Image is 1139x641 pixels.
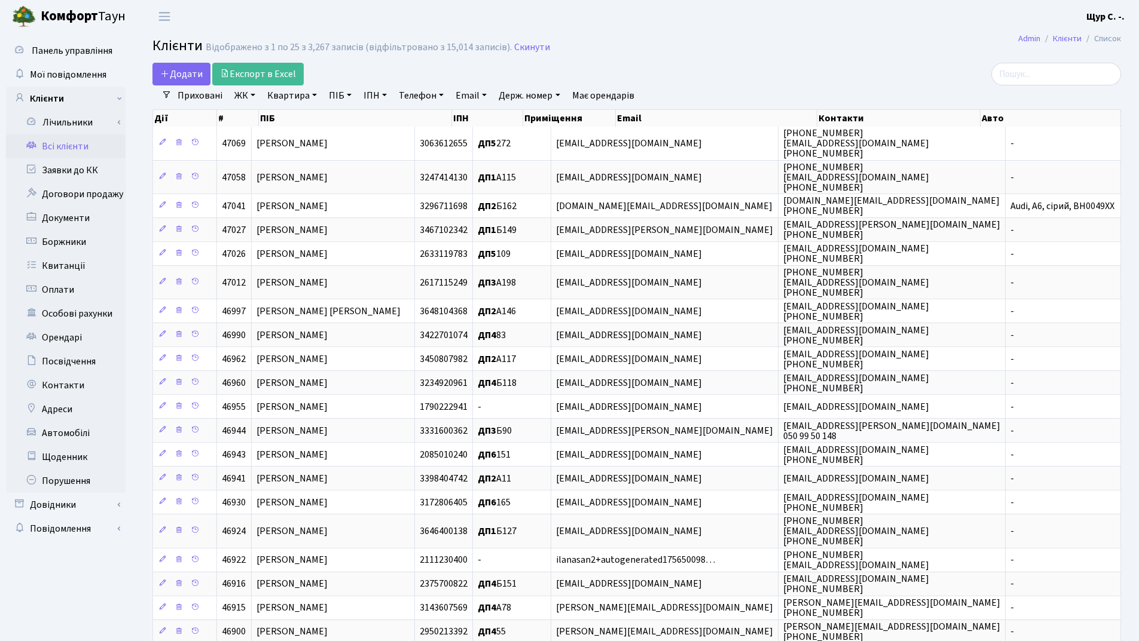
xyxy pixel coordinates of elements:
[556,578,702,591] span: [EMAIL_ADDRESS][DOMAIN_NAME]
[152,35,203,56] span: Клієнти
[420,247,468,260] span: 2633119783
[152,63,210,85] a: Додати
[222,554,246,567] span: 46922
[222,223,246,237] span: 47027
[478,448,511,461] span: 151
[991,63,1121,85] input: Пошук...
[262,85,322,106] a: Квартира
[1010,171,1014,184] span: -
[222,472,246,485] span: 46941
[783,266,929,299] span: [PHONE_NUMBER] [EMAIL_ADDRESS][DOMAIN_NAME] [PHONE_NUMBER]
[6,278,126,302] a: Оплати
[523,110,616,127] th: Приміщення
[6,421,126,445] a: Автомобілі
[478,247,511,260] span: 109
[478,400,481,413] span: -
[478,276,516,289] span: А198
[478,448,496,461] b: ДП6
[359,85,392,106] a: ІПН
[1010,247,1014,260] span: -
[420,578,468,591] span: 2375700822
[30,68,106,81] span: Мої повідомлення
[6,445,126,469] a: Щоденник
[478,496,511,509] span: 165
[230,85,260,106] a: ЖК
[256,200,328,213] span: [PERSON_NAME]
[256,525,328,538] span: [PERSON_NAME]
[783,548,929,572] span: [PHONE_NUMBER] [EMAIL_ADDRESS][DOMAIN_NAME]
[556,247,702,260] span: [EMAIL_ADDRESS][DOMAIN_NAME]
[451,85,491,106] a: Email
[153,110,217,127] th: Дії
[173,85,227,106] a: Приховані
[1010,472,1014,485] span: -
[556,554,715,567] span: ilanasan2+autogenerated175650098…
[1010,448,1014,461] span: -
[783,514,929,548] span: [PHONE_NUMBER] [EMAIL_ADDRESS][DOMAIN_NAME] [PHONE_NUMBER]
[1010,554,1014,567] span: -
[1010,424,1014,437] span: -
[616,110,817,127] th: Email
[783,242,929,265] span: [EMAIL_ADDRESS][DOMAIN_NAME] [PHONE_NUMBER]
[478,554,481,567] span: -
[1010,305,1014,318] span: -
[783,194,1000,217] span: [DOMAIN_NAME][EMAIL_ADDRESS][DOMAIN_NAME] [PHONE_NUMBER]
[478,137,511,150] span: 272
[256,352,328,366] span: [PERSON_NAME]
[556,305,702,318] span: [EMAIL_ADDRESS][DOMAIN_NAME]
[514,42,550,53] a: Скинути
[556,200,772,213] span: [DOMAIN_NAME][EMAIL_ADDRESS][DOMAIN_NAME]
[556,352,702,366] span: [EMAIL_ADDRESS][DOMAIN_NAME]
[6,397,126,421] a: Адреси
[478,525,517,538] span: Б127
[222,578,246,591] span: 46916
[6,182,126,206] a: Договори продажу
[783,372,929,395] span: [EMAIL_ADDRESS][DOMAIN_NAME] [PHONE_NUMBER]
[478,329,496,342] b: ДП4
[556,424,773,437] span: [EMAIL_ADDRESS][PERSON_NAME][DOMAIN_NAME]
[420,305,468,318] span: 3648104368
[783,161,929,194] span: [PHONE_NUMBER] [EMAIL_ADDRESS][DOMAIN_NAME] [PHONE_NUMBER]
[420,171,468,184] span: 3247414130
[222,247,246,260] span: 47026
[1010,276,1014,289] span: -
[783,472,929,485] span: [EMAIL_ADDRESS][DOMAIN_NAME]
[222,424,246,437] span: 46944
[783,596,1000,619] span: [PERSON_NAME][EMAIL_ADDRESS][DOMAIN_NAME] [PHONE_NUMBER]
[556,602,773,615] span: [PERSON_NAME][EMAIL_ADDRESS][DOMAIN_NAME]
[41,7,98,26] b: Комфорт
[1010,223,1014,237] span: -
[1018,32,1040,45] a: Admin
[478,276,496,289] b: ДП3
[478,602,496,615] b: ДП4
[478,329,506,342] span: 83
[420,376,468,389] span: 3234920961
[817,110,981,127] th: Контакти
[420,276,468,289] span: 2617115249
[1086,10,1125,23] b: Щур С. -.
[1010,376,1014,389] span: -
[222,496,246,509] span: 46930
[256,554,328,567] span: [PERSON_NAME]
[222,329,246,342] span: 46990
[420,200,468,213] span: 3296711698
[420,525,468,538] span: 3646400138
[256,602,328,615] span: [PERSON_NAME]
[478,223,496,237] b: ДП1
[256,424,328,437] span: [PERSON_NAME]
[556,171,702,184] span: [EMAIL_ADDRESS][DOMAIN_NAME]
[222,171,246,184] span: 47058
[783,419,1000,443] span: [EMAIL_ADDRESS][PERSON_NAME][DOMAIN_NAME] 050 99 50 148
[1010,496,1014,509] span: -
[478,424,496,437] b: ДП3
[212,63,304,85] a: Експорт в Excel
[478,200,496,213] b: ДП2
[256,625,328,639] span: [PERSON_NAME]
[6,134,126,158] a: Всі клієнти
[478,171,516,184] span: А115
[222,276,246,289] span: 47012
[1010,200,1114,213] span: Audi, A6, сірий, ВН0049ХХ
[6,349,126,373] a: Посвідчення
[567,85,639,106] a: Має орендарів
[783,443,929,467] span: [EMAIL_ADDRESS][DOMAIN_NAME] [PHONE_NUMBER]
